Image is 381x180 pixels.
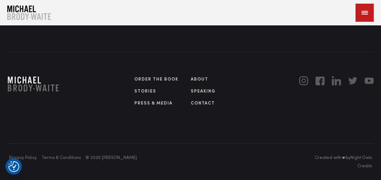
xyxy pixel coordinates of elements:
img: Company Logo [7,5,51,20]
span: Phone number [138,30,173,37]
a: Order The Book [134,76,191,83]
img: Instagram [299,76,308,85]
img: Revisit consent button [8,161,19,172]
a: YouTube [365,76,374,85]
a: PRESS & MEDIA [134,100,191,107]
a: Stories [134,88,191,95]
a: Home link [7,76,60,92]
button: Consent Preferences [8,161,19,172]
img: Linkedin [332,76,341,85]
span: © 2025 [PERSON_NAME] [84,156,139,160]
img: Twitter [348,77,357,85]
input: Fields [138,9,274,23]
img: YouTube [365,77,374,84]
input: 615-555-1234 [138,38,274,53]
img: Company Logo [7,76,60,92]
a: Night Owls [350,156,372,160]
a: Twitter [348,76,357,85]
button: Credits [356,161,374,171]
span: Created with by [313,156,374,160]
a: About [191,76,247,83]
a: Contact [191,100,247,107]
a: Facebook [315,76,325,85]
img: Facebook [315,77,325,85]
a: Company Logo Company Logo [7,5,51,20]
a: Privacy Policy [7,156,39,160]
a: Terms & Conditions [40,156,83,160]
a: SPEAKING [191,88,247,95]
